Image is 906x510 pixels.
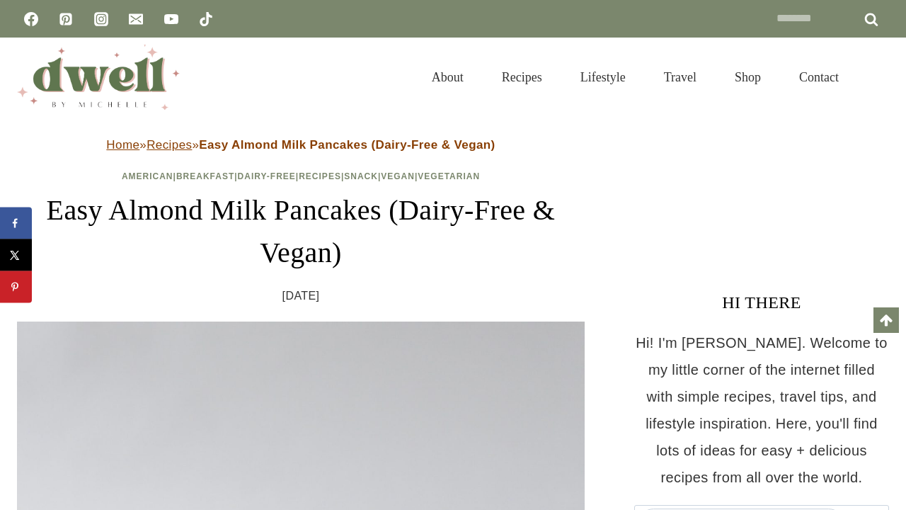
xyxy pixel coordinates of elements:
a: Vegetarian [418,171,480,181]
nav: Primary Navigation [413,52,858,102]
a: Recipes [483,52,561,102]
a: Lifestyle [561,52,645,102]
a: Home [106,138,139,152]
h3: HI THERE [634,290,889,315]
a: Dairy-Free [238,171,296,181]
a: Contact [780,52,858,102]
a: Vegan [381,171,415,181]
a: Breakfast [176,171,234,181]
a: Scroll to top [873,307,899,333]
span: » » [106,138,495,152]
a: TikTok [192,5,220,33]
a: American [122,171,173,181]
time: [DATE] [282,285,320,307]
a: Recipes [147,138,192,152]
a: Instagram [87,5,115,33]
a: Travel [645,52,716,102]
strong: Easy Almond Milk Pancakes (Dairy-Free & Vegan) [199,138,495,152]
a: YouTube [157,5,185,33]
a: About [413,52,483,102]
a: Pinterest [52,5,80,33]
img: DWELL by michelle [17,45,180,110]
span: | | | | | | [122,171,480,181]
a: Recipes [299,171,341,181]
h1: Easy Almond Milk Pancakes (Dairy-Free & Vegan) [17,189,585,274]
a: Email [122,5,150,33]
a: Facebook [17,5,45,33]
button: View Search Form [865,65,889,89]
a: Shop [716,52,780,102]
p: Hi! I'm [PERSON_NAME]. Welcome to my little corner of the internet filled with simple recipes, tr... [634,329,889,491]
a: Snack [344,171,378,181]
